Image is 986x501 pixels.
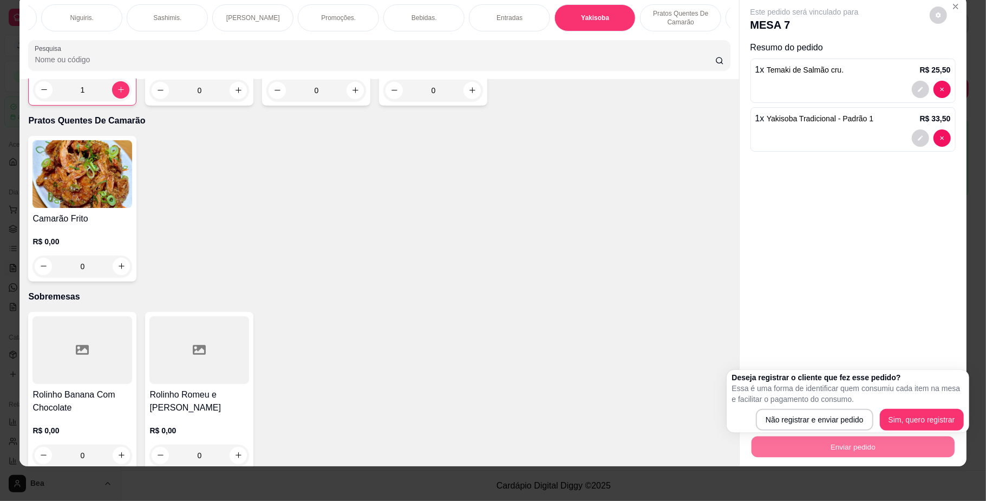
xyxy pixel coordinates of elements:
[930,6,947,24] button: decrease-product-quantity
[755,63,844,76] p: 1 x
[32,140,132,208] img: product-image
[149,388,249,414] h4: Rolinho Romeu e [PERSON_NAME]
[35,54,715,65] input: Pesquisa
[149,425,249,436] p: R$ 0,00
[920,64,951,75] p: R$ 25,50
[756,409,873,431] button: Não registrar e enviar pedido
[32,236,132,247] p: R$ 0,00
[751,437,954,458] button: Enviar pedido
[649,9,712,27] p: Pratos Quentes De Camarão
[70,14,94,22] p: Niguiris.
[767,66,844,74] span: Temaki de Salmão cru.
[732,372,964,383] h2: Deseja registrar o cliente que fez esse pedido?
[750,17,859,32] p: MESA 7
[32,212,132,225] h4: Camarão Frito
[750,6,859,17] p: Este pedido será vinculado para
[497,14,523,22] p: Entradas
[28,114,730,127] p: Pratos Quentes De Camarão
[226,14,280,22] p: [PERSON_NAME]
[28,290,730,303] p: Sobremesas
[767,114,873,123] span: Yakisoba Tradicional - Padrão 1
[412,14,437,22] p: Bebidas.
[321,14,356,22] p: Promoções.
[581,14,609,22] p: Yakisoba
[750,41,956,54] p: Resumo do pedido
[32,388,132,414] h4: Rolinho Banana Com Chocolate
[912,129,929,147] button: decrease-product-quantity
[153,14,181,22] p: Sashimis.
[755,112,874,125] p: 1 x
[920,113,951,124] p: R$ 33,50
[933,129,951,147] button: decrease-product-quantity
[912,81,929,98] button: decrease-product-quantity
[732,383,964,405] p: Essa é uma forma de identificar quem consumiu cada item na mesa e facilitar o pagamento do consumo.
[35,44,65,53] label: Pesquisa
[880,409,964,431] button: Sim, quero registrar
[32,425,132,436] p: R$ 0,00
[933,81,951,98] button: decrease-product-quantity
